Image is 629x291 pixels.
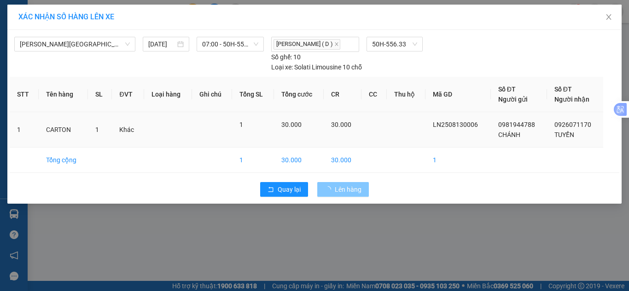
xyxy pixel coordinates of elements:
[192,77,232,112] th: Ghi chú
[39,77,88,112] th: Tên hàng
[271,52,292,62] span: Số ghế:
[554,86,572,93] span: Số ĐT
[112,112,144,148] td: Khác
[271,62,362,72] div: Solati Limousine 10 chỗ
[274,148,324,173] td: 30.000
[39,112,88,148] td: CARTON
[433,121,478,128] span: LN2508130006
[554,121,591,128] span: 0926071170
[18,12,114,21] span: XÁC NHẬN SỐ HÀNG LÊN XE
[112,77,144,112] th: ĐVT
[425,148,491,173] td: 1
[324,77,362,112] th: CR
[334,42,339,46] span: close
[10,112,39,148] td: 1
[88,77,112,112] th: SL
[498,131,520,138] span: CHÁNH
[144,77,192,112] th: Loại hàng
[387,77,425,112] th: Thu hộ
[325,186,335,193] span: loading
[268,186,274,194] span: rollback
[335,184,361,194] span: Lên hàng
[361,77,387,112] th: CC
[95,126,99,133] span: 1
[317,182,369,197] button: Lên hàng
[232,148,274,173] td: 1
[274,39,340,50] span: [PERSON_NAME] ( D )
[271,62,293,72] span: Loại xe:
[281,121,302,128] span: 30.000
[20,37,130,51] span: Lộc Ninh - Hồ Chí Minh
[554,131,574,138] span: TUYỀN
[148,39,175,49] input: 14/08/2025
[278,184,301,194] span: Quay lại
[498,121,535,128] span: 0981944788
[271,52,301,62] div: 10
[202,37,259,51] span: 07:00 - 50H-556.33
[39,148,88,173] td: Tổng cộng
[498,96,528,103] span: Người gửi
[554,96,589,103] span: Người nhận
[239,121,243,128] span: 1
[331,121,351,128] span: 30.000
[498,86,516,93] span: Số ĐT
[425,77,491,112] th: Mã GD
[596,5,622,30] button: Close
[372,37,417,51] span: 50H-556.33
[260,182,308,197] button: rollbackQuay lại
[274,77,324,112] th: Tổng cước
[605,13,612,21] span: close
[232,77,274,112] th: Tổng SL
[10,77,39,112] th: STT
[324,148,362,173] td: 30.000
